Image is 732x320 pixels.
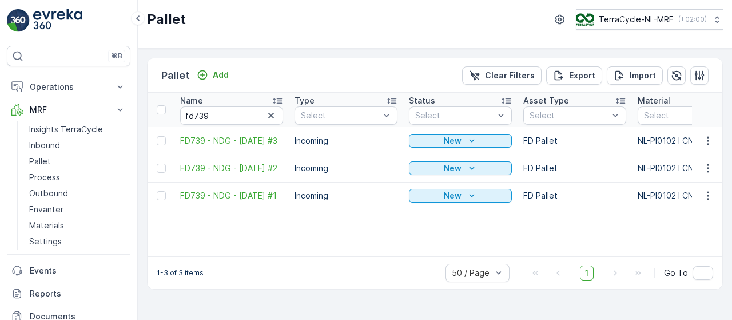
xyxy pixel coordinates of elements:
[147,10,186,29] p: Pallet
[180,135,283,147] span: FD739 - NDG - [DATE] #3
[462,66,542,85] button: Clear Filters
[29,156,51,167] p: Pallet
[29,236,62,247] p: Settings
[644,110,726,121] p: Select
[33,9,82,32] img: logo_light-DOdMpM7g.png
[409,134,512,148] button: New
[409,189,512,203] button: New
[576,9,723,30] button: TerraCycle-NL-MRF(+02:00)
[180,135,283,147] a: FD739 - NDG - 19.09.2025 #3
[25,202,130,218] a: Envanter
[295,190,397,202] p: Incoming
[29,124,103,135] p: Insights TerraCycle
[523,190,626,202] p: FD Pallet
[157,164,166,173] div: Toggle Row Selected
[25,218,130,234] a: Materials
[295,95,315,106] p: Type
[29,220,64,231] p: Materials
[25,121,130,137] a: Insights TerraCycle
[630,70,656,81] p: Import
[444,190,462,202] p: New
[409,161,512,175] button: New
[7,76,130,98] button: Operations
[30,104,108,116] p: MRF
[7,98,130,121] button: MRF
[29,204,63,215] p: Envanter
[111,52,122,61] p: ⌘B
[7,259,130,282] a: Events
[664,267,688,279] span: Go To
[25,185,130,202] a: Outbound
[523,163,626,174] p: FD Pallet
[523,95,569,106] p: Asset Type
[192,68,233,82] button: Add
[7,282,130,305] a: Reports
[444,135,462,147] p: New
[180,95,203,106] p: Name
[301,110,380,121] p: Select
[180,163,283,174] span: FD739 - NDG - [DATE] #2
[546,66,602,85] button: Export
[295,135,397,147] p: Incoming
[580,266,594,281] span: 1
[157,191,166,200] div: Toggle Row Selected
[569,70,595,81] p: Export
[25,137,130,153] a: Inbound
[409,95,435,106] p: Status
[180,106,283,125] input: Search
[25,169,130,185] a: Process
[295,163,397,174] p: Incoming
[30,288,126,299] p: Reports
[25,153,130,169] a: Pallet
[444,163,462,174] p: New
[678,15,707,24] p: ( +02:00 )
[29,172,60,183] p: Process
[29,140,60,151] p: Inbound
[30,81,108,93] p: Operations
[161,68,190,84] p: Pallet
[485,70,535,81] p: Clear Filters
[180,190,283,202] span: FD739 - NDG - [DATE] #1
[29,188,68,199] p: Outbound
[157,136,166,145] div: Toggle Row Selected
[30,265,126,276] p: Events
[180,163,283,174] a: FD739 - NDG - 19.09.2025 #2
[638,95,670,106] p: Material
[599,14,674,25] p: TerraCycle-NL-MRF
[25,234,130,250] a: Settings
[576,13,594,26] img: TC_v739CUj.png
[415,110,494,121] p: Select
[180,190,283,202] a: FD739 - NDG - 19.09.2025 #1
[213,69,229,81] p: Add
[157,268,204,278] p: 1-3 of 3 items
[530,110,608,121] p: Select
[607,66,663,85] button: Import
[7,9,30,32] img: logo
[523,135,626,147] p: FD Pallet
